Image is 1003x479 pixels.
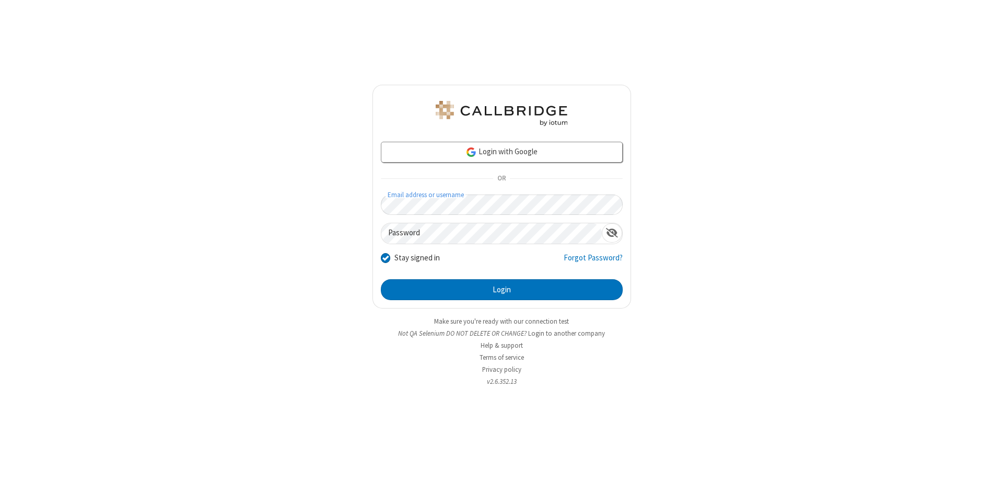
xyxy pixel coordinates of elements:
a: Make sure you're ready with our connection test [434,317,569,326]
a: Privacy policy [482,365,521,374]
li: v2.6.352.13 [372,377,631,386]
input: Email address or username [381,195,623,215]
button: Login to another company [528,328,605,338]
a: Terms of service [480,353,524,362]
label: Stay signed in [394,252,440,264]
div: Show password [602,223,622,243]
a: Help & support [481,341,523,350]
a: Login with Google [381,142,623,163]
span: OR [493,172,510,186]
img: google-icon.png [465,146,477,158]
li: Not QA Selenium DO NOT DELETE OR CHANGE? [372,328,631,338]
button: Login [381,279,623,300]
a: Forgot Password? [564,252,623,272]
img: QA Selenium DO NOT DELETE OR CHANGE [434,101,569,126]
input: Password [381,223,602,244]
